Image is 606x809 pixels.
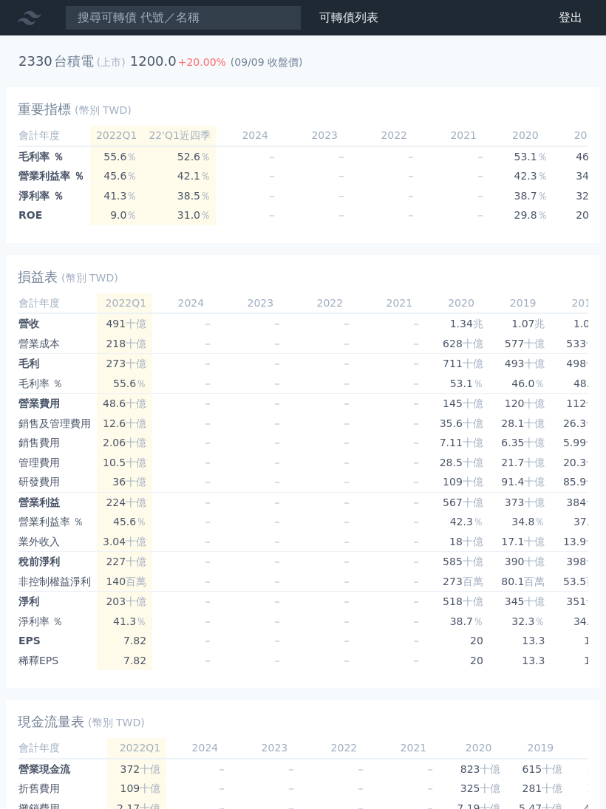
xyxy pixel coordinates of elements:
[430,453,492,473] td: 28.5
[406,151,416,163] span: －
[430,612,492,632] td: 38.7
[286,126,355,146] td: 2023
[492,334,554,354] td: 577
[492,552,554,572] td: 390
[18,532,97,552] td: 業外收入
[341,378,352,389] span: －
[542,782,562,794] span: 十億
[430,592,492,612] td: 518
[202,496,213,508] span: －
[430,532,492,552] td: 18
[411,496,421,508] span: －
[97,512,152,532] td: 45.6
[202,338,213,349] span: －
[430,552,492,572] td: 585
[272,576,282,587] span: －
[97,453,152,473] td: 10.5
[126,496,146,508] span: 十億
[75,103,132,117] span: (幣別 TWD)
[97,592,152,612] td: 203
[202,397,213,409] span: －
[411,615,421,627] span: －
[411,397,421,409] span: －
[341,556,352,567] span: －
[411,437,421,448] span: －
[430,354,492,374] td: 711
[143,186,217,206] td: 38.5
[492,414,554,434] td: 28.1
[524,556,545,567] span: 十億
[18,572,97,592] td: 非控制權益淨利
[126,209,137,221] span: ％
[341,318,352,330] span: －
[425,126,494,146] td: 2021
[492,313,554,334] td: 1.07
[534,615,545,627] span: ％
[411,338,421,349] span: －
[202,536,213,547] span: －
[143,166,217,186] td: 42.1
[524,457,545,468] span: 十億
[341,496,352,508] span: －
[202,516,213,528] span: －
[18,592,97,612] td: 淨利
[267,151,277,163] span: －
[90,166,143,186] td: 45.6
[200,190,211,202] span: ％
[18,472,97,492] td: 研發費用
[341,595,352,607] span: －
[18,631,97,651] td: EPS
[126,476,146,488] span: 十億
[140,763,160,775] span: 十億
[430,374,492,394] td: 53.1
[524,595,545,607] span: 十億
[411,378,421,389] span: －
[475,190,486,202] span: －
[341,615,352,627] span: －
[272,417,282,429] span: －
[97,631,152,651] td: 7.82
[341,516,352,528] span: －
[463,437,483,448] span: 十億
[126,151,137,163] span: ％
[200,170,211,182] span: ％
[143,146,217,167] td: 52.6
[272,595,282,607] span: －
[463,417,483,429] span: 十億
[492,631,554,651] td: 13.3
[430,492,492,512] td: 567
[430,394,492,414] td: 145
[492,532,554,552] td: 17.1
[463,397,483,409] span: 十億
[411,417,421,429] span: －
[126,358,146,369] span: 十億
[537,209,548,221] span: ％
[126,595,146,607] span: 十億
[411,536,421,547] span: －
[18,186,90,206] td: 淨利率 ％
[336,151,347,163] span: －
[473,378,483,389] span: ％
[202,476,213,488] span: －
[97,532,152,552] td: 3.04
[475,151,486,163] span: －
[126,536,146,547] span: 十億
[341,338,352,349] span: －
[524,536,545,547] span: 十億
[106,297,147,309] span: 2022Q1
[524,437,545,448] span: 十億
[341,457,352,468] span: －
[463,595,483,607] span: 十億
[534,318,545,330] span: 兆
[65,5,302,30] input: 搜尋可轉債 代號／名稱
[202,378,213,389] span: －
[492,394,554,414] td: 120
[152,293,222,314] td: 2024
[18,293,97,314] td: 會計年度
[97,433,152,453] td: 2.06
[202,595,213,607] span: －
[430,512,492,532] td: 42.3
[97,612,152,632] td: 41.3
[341,635,352,646] span: －
[524,358,545,369] span: 十億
